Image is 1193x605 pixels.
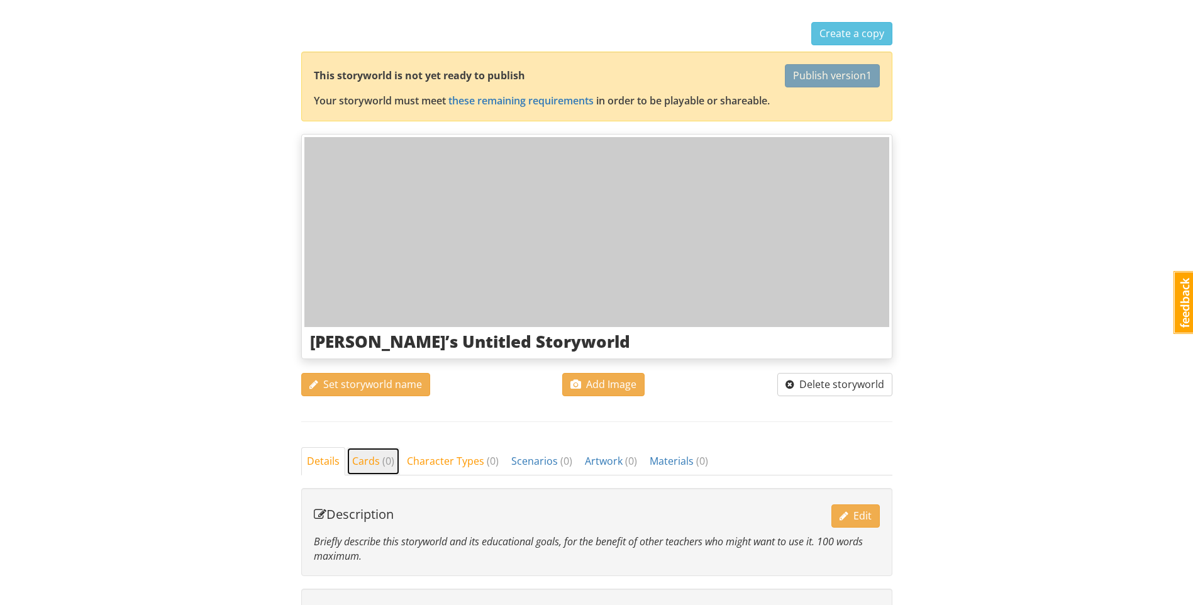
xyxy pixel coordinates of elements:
[314,69,525,82] strong: This storyworld is not yet ready to publish
[793,69,872,82] span: Publish version 1
[487,454,499,468] span: ( 0 )
[560,454,572,468] span: ( 0 )
[785,64,880,87] button: Publish version1
[696,454,708,468] span: ( 0 )
[309,377,422,391] span: Set storyworld name
[811,22,892,45] button: Create a copy
[511,454,572,468] span: Scenarios
[314,508,394,521] h4: Description
[831,504,880,528] button: Edit
[314,535,863,563] em: Briefly describe this storyworld and its educational goals, for the benefit of other teachers who...
[570,377,636,391] span: Add Image
[307,454,340,468] span: Details
[382,454,394,468] span: ( 0 )
[785,377,884,391] span: Delete storyworld
[352,454,394,468] span: Cards
[301,373,430,396] button: Set storyworld name
[585,454,637,468] span: Artwork
[819,26,884,40] span: Create a copy
[777,373,892,396] button: Delete storyworld
[314,94,880,108] div: Your storyworld must meet in order to be playable or shareable.
[625,454,637,468] span: ( 0 )
[448,94,594,108] a: these remaining requirements
[650,454,708,468] span: Materials
[407,454,499,468] span: Character Types
[562,373,645,396] button: Add Image
[310,333,884,351] h3: [PERSON_NAME]’s Untitled Storyworld
[840,509,872,523] span: Edit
